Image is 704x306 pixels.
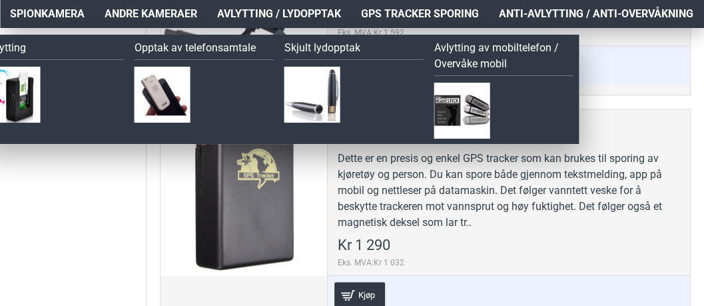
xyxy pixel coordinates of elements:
[338,238,390,253] span: Kr 1 290
[338,256,404,268] span: Eks. MVA:Kr 1 032
[135,67,190,123] img: Opptak av telefonsamtale
[161,109,327,276] a: GPS tracker GPS tracker
[135,40,274,60] a: Opptak av telefonsamtale
[434,83,490,139] img: Avlytting av mobiltelefon / Overvåke mobil
[361,6,479,22] span: GPS Tracker Sporing
[284,67,340,123] img: Skjult lydopptak
[434,40,573,76] a: Avlytting av mobiltelefon / Overvåke mobil
[284,40,424,60] a: Skjult lydopptak
[499,6,693,22] span: Anti-avlytting / Anti-overvåkning
[217,6,341,22] span: Avlytting / Lydopptak
[105,6,197,22] span: Andre kameraer
[355,290,378,299] span: Kjøp
[10,6,85,22] span: Spionkamera
[338,151,680,231] div: Dette er en presis og enkel GPS tracker som kan brukes til sporing av kjøretøy og person. Du kan ...
[338,27,404,39] span: Eks. MVA:Kr 1 592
